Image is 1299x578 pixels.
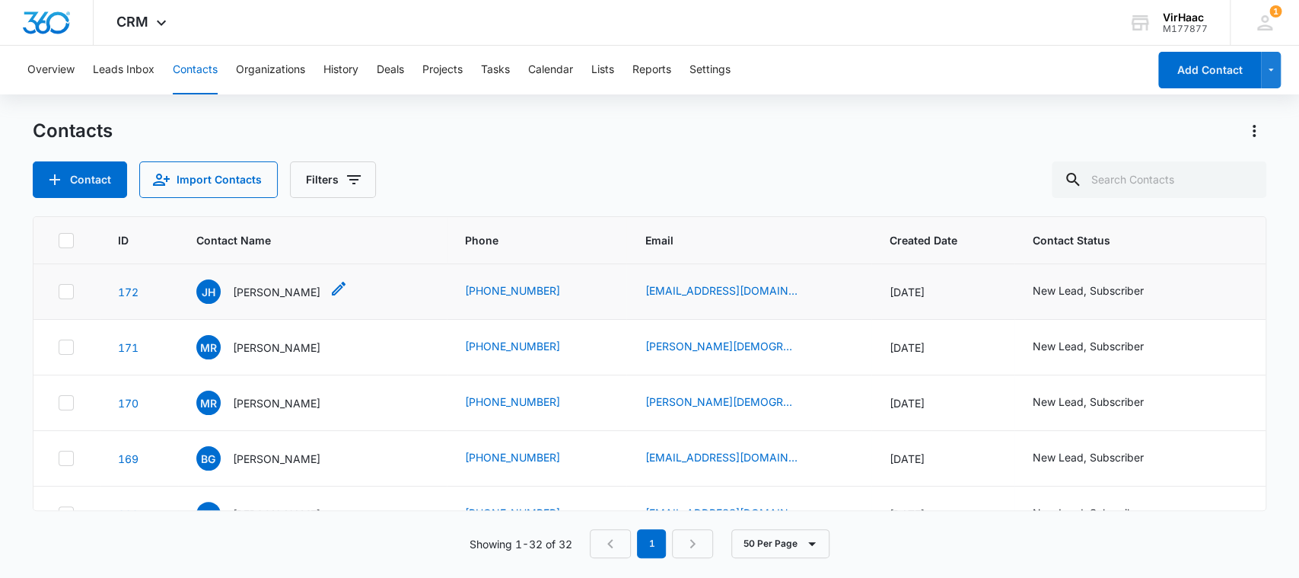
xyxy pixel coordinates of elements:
div: Contact Status - New Lead, Subscriber - Select to Edit Field [1033,283,1171,301]
span: Contact Name [196,232,406,248]
button: Lists [591,46,614,94]
button: 50 Per Page [731,529,829,558]
span: LG [196,502,221,526]
span: MR [196,335,221,359]
h1: Contacts [33,120,113,142]
span: BG [196,446,221,471]
a: [PHONE_NUMBER] [465,505,560,521]
button: Overview [27,46,75,94]
div: Email - hindsshuma@gmail.com - Select to Edit Field [645,283,824,301]
div: Phone - (862) 226-8229 - Select to Edit Field [465,394,587,412]
button: Tasks [481,46,510,94]
a: [PHONE_NUMBER] [465,283,560,299]
div: Contact Name - Briana Galloway - Select to Edit Field [196,446,348,471]
div: New Lead, Subscriber [1033,505,1144,521]
div: [DATE] [890,395,996,411]
nav: Pagination [590,529,713,558]
a: [PHONE_NUMBER] [465,394,560,410]
div: account name [1163,11,1208,24]
a: [PERSON_NAME][DEMOGRAPHIC_DATA][DOMAIN_NAME] [645,338,797,354]
span: Phone [465,232,587,248]
a: Navigate to contact details page for Juan Hinds [118,286,138,299]
button: Add Contact [1158,52,1261,88]
span: Contact Status [1033,232,1220,248]
button: Reports [632,46,671,94]
div: Contact Status - New Lead, Subscriber - Select to Edit Field [1033,394,1171,412]
span: MR [196,391,221,415]
button: Add Contact [33,161,127,198]
div: [DATE] [890,284,996,300]
em: 1 [637,529,666,558]
p: [PERSON_NAME] [233,340,320,356]
button: History [323,46,358,94]
button: Import Contacts [139,161,278,198]
div: Email - russo.matthew19@gmail.com - Select to Edit Field [645,338,824,356]
p: Showing 1-32 of 32 [469,536,571,552]
div: notifications count [1269,5,1281,18]
div: New Lead, Subscriber [1033,394,1144,410]
a: [PERSON_NAME][DEMOGRAPHIC_DATA][DOMAIN_NAME] [645,394,797,410]
button: Contacts [173,46,218,94]
a: Navigate to contact details page for Leslie Goff [118,508,138,521]
div: New Lead, Subscriber [1033,338,1144,354]
div: Phone - (313) 435-4875 - Select to Edit Field [465,449,587,468]
a: [PHONE_NUMBER] [465,338,560,354]
div: Phone - (414) 779-7391 - Select to Edit Field [465,283,587,301]
button: Actions [1242,119,1266,143]
p: [PERSON_NAME] [233,506,320,522]
a: Navigate to contact details page for Briana Galloway [118,452,138,465]
span: JH [196,279,221,304]
a: [EMAIL_ADDRESS][DOMAIN_NAME] [645,283,797,299]
a: Navigate to contact details page for Matthew Russo [118,341,138,354]
button: Organizations [236,46,305,94]
p: [PERSON_NAME] [233,284,320,300]
span: Created Date [890,232,974,248]
div: New Lead, Subscriber [1033,283,1144,299]
div: Email - russo.matthew19@gmail.com - Select to Edit Field [645,394,824,412]
div: account id [1163,24,1208,34]
div: New Lead, Subscriber [1033,449,1144,465]
div: Email - lesliegoff1981@gmail.com - Select to Edit Field [645,505,824,523]
button: Deals [377,46,404,94]
div: Contact Status - New Lead, Subscriber - Select to Edit Field [1033,449,1171,468]
p: [PERSON_NAME] [233,395,320,411]
div: Phone - (681) 280-6858 - Select to Edit Field [465,505,587,523]
div: [DATE] [890,506,996,522]
span: Email [645,232,830,248]
div: Contact Name - Leslie Goff - Select to Edit Field [196,502,348,526]
span: ID [118,232,138,248]
button: Projects [422,46,463,94]
div: Email - bregalloway11@gmail.com - Select to Edit Field [645,449,824,468]
input: Search Contacts [1052,161,1266,198]
a: [EMAIL_ADDRESS][DOMAIN_NAME] [645,505,797,521]
button: Calendar [528,46,573,94]
button: Leads Inbox [93,46,154,94]
span: 1 [1269,5,1281,18]
div: Contact Status - New Lead, Subscriber - Select to Edit Field [1033,338,1171,356]
div: [DATE] [890,340,996,356]
div: Contact Name - Matthew Russo - Select to Edit Field [196,335,348,359]
a: [PHONE_NUMBER] [465,449,560,465]
button: Settings [689,46,731,94]
div: Contact Name - Matthew Russo - Select to Edit Field [196,391,348,415]
div: Contact Name - Juan Hinds - Select to Edit Field [196,279,348,304]
span: CRM [116,14,148,30]
div: [DATE] [890,451,996,467]
p: [PERSON_NAME] [233,451,320,467]
div: Phone - (862) 226-8229 - Select to Edit Field [465,338,587,356]
div: Contact Status - New Lead, Subscriber - Select to Edit Field [1033,505,1171,523]
a: Navigate to contact details page for Matthew Russo [118,397,138,410]
button: Filters [290,161,376,198]
a: [EMAIL_ADDRESS][DOMAIN_NAME] [645,449,797,465]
